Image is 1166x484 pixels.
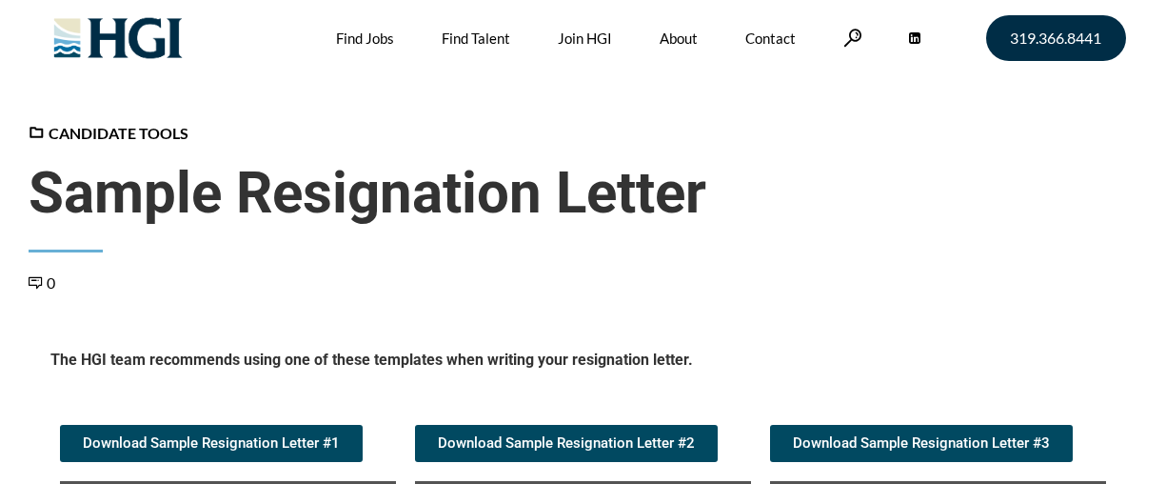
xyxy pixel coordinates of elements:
a: Download Sample Resignation Letter #1 [60,425,363,462]
span: Download Sample Resignation Letter #3 [793,436,1050,451]
a: Candidate Tools [29,124,188,142]
span: Download Sample Resignation Letter #1 [83,436,340,451]
span: 319.366.8441 [1010,30,1101,46]
a: 0 [29,273,55,292]
a: Download Sample Resignation Letter #3 [770,425,1073,462]
a: 319.366.8441 [986,15,1126,61]
a: Search [843,29,862,47]
span: Download Sample Resignation Letter #2 [438,436,695,451]
a: Download Sample Resignation Letter #2 [415,425,718,462]
span: Sample Resignation Letter [29,159,1137,228]
h5: The HGI team recommends using one of these templates when writing your resignation letter. [50,350,1117,377]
